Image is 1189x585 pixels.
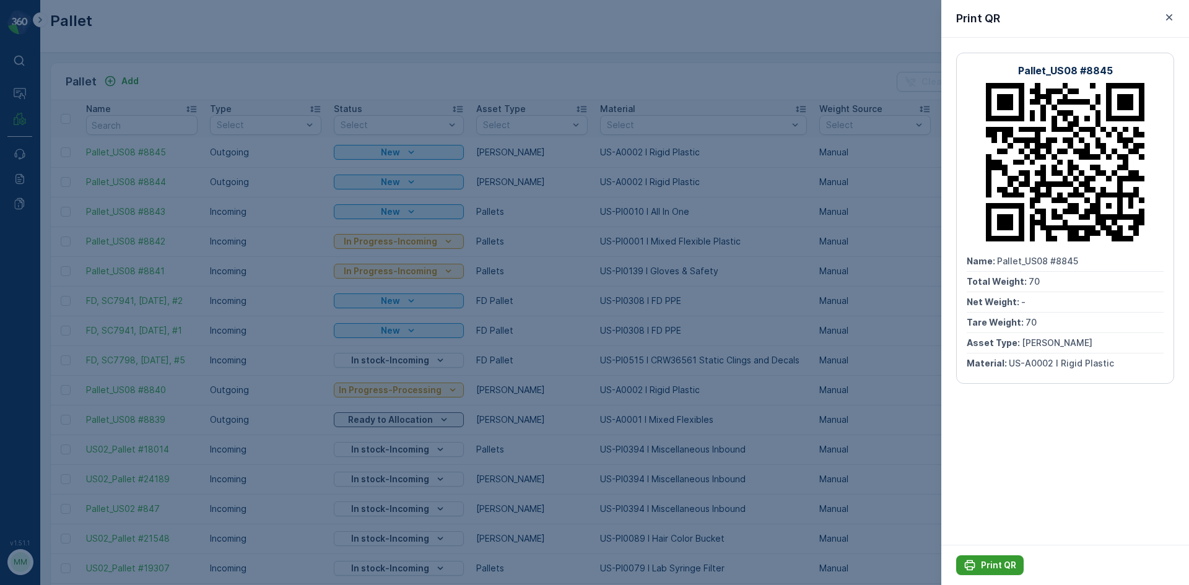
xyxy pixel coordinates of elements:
span: Tare Weight : [967,317,1026,327]
span: [PERSON_NAME] [1022,337,1092,348]
p: Pallet_US08 #8845 [1018,63,1113,78]
span: Net Weight : [967,297,1021,307]
p: Print QR [981,559,1016,571]
span: - [1021,297,1026,307]
p: Print QR [956,10,1000,27]
span: Name : [967,256,997,266]
button: Print QR [956,555,1024,575]
span: 70 [1026,317,1037,327]
span: Pallet_US08 #8845 [997,256,1078,266]
span: 70 [1029,276,1040,287]
span: Total Weight : [967,276,1029,287]
span: US-A0002 I Rigid Plastic [1009,358,1114,368]
span: Asset Type : [967,337,1022,348]
span: Material : [967,358,1009,368]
